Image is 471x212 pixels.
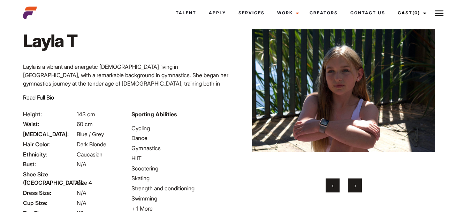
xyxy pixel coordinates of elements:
li: Gymnastics [131,144,231,152]
span: Waist: [23,120,75,128]
span: Shoe Size ([GEOGRAPHIC_DATA]): [23,170,75,187]
button: Read Full Bio [23,93,54,102]
span: N/A [77,189,86,196]
span: + 1 More [131,205,153,212]
a: Services [232,3,271,22]
span: Caucasian [77,151,102,158]
a: Apply [203,3,232,22]
h1: Layla T [23,30,80,51]
img: image9 2 [252,11,435,170]
span: [MEDICAL_DATA]: [23,130,75,138]
span: Ethnicity: [23,150,75,159]
li: Swimming [131,194,231,203]
span: Next [354,182,356,189]
span: Blue / Grey [77,131,104,138]
a: Work [271,3,303,22]
li: Skating [131,174,231,182]
span: Hair Color: [23,140,75,148]
span: Height: [23,110,75,118]
li: Strength and conditioning [131,184,231,192]
a: Creators [303,3,344,22]
span: N/A [77,161,86,168]
span: Cup Size: [23,199,75,207]
span: 143 cm [77,111,95,118]
a: Talent [169,3,203,22]
li: Dance [131,134,231,142]
a: Contact Us [344,3,392,22]
img: Burger icon [435,9,443,17]
span: (0) [412,10,420,15]
img: cropped-aefm-brand-fav-22-square.png [23,6,37,20]
li: HIIT [131,154,231,162]
span: Dress Size: [23,189,75,197]
a: Cast(0) [392,3,431,22]
strong: Sporting Abilities [131,111,177,118]
span: N/A [77,199,86,206]
p: Layla is a vibrant and energetic [DEMOGRAPHIC_DATA] living in [GEOGRAPHIC_DATA], with a remarkabl... [23,63,231,130]
li: Cycling [131,124,231,132]
span: Bust: [23,160,75,168]
span: Size 4 [77,179,92,186]
span: Previous [332,182,334,189]
span: Read Full Bio [23,94,54,101]
li: Scootering [131,164,231,173]
span: Dark Blonde [77,141,106,148]
span: 60 cm [77,120,93,127]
